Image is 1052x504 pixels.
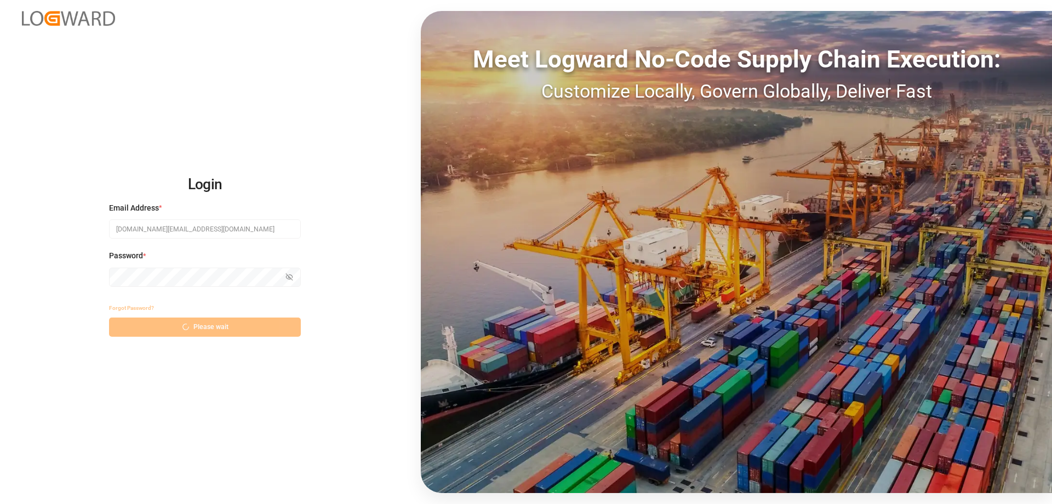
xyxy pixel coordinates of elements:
div: Customize Locally, Govern Globally, Deliver Fast [421,77,1052,105]
h2: Login [109,167,301,202]
input: Enter your email [109,219,301,239]
div: Meet Logward No-Code Supply Chain Execution: [421,41,1052,77]
span: Password [109,250,143,262]
img: Logward_new_orange.png [22,11,115,26]
span: Email Address [109,202,159,214]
